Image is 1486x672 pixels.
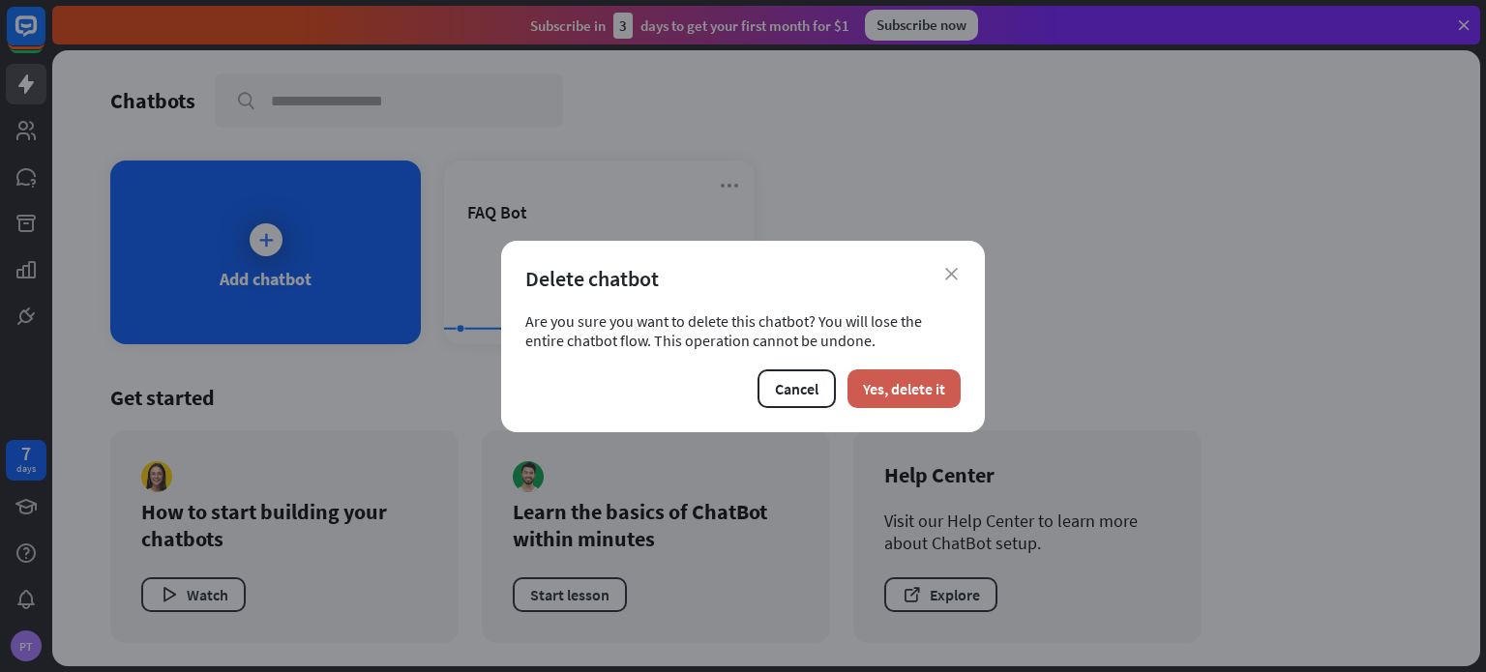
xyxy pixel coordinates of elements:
div: Are you sure you want to delete this chatbot? You will lose the entire chatbot flow. This operati... [525,311,961,350]
button: Open LiveChat chat widget [15,8,74,66]
div: Delete chatbot [525,265,961,292]
button: Cancel [758,369,836,408]
button: Yes, delete it [847,369,961,408]
i: close [945,268,958,280]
